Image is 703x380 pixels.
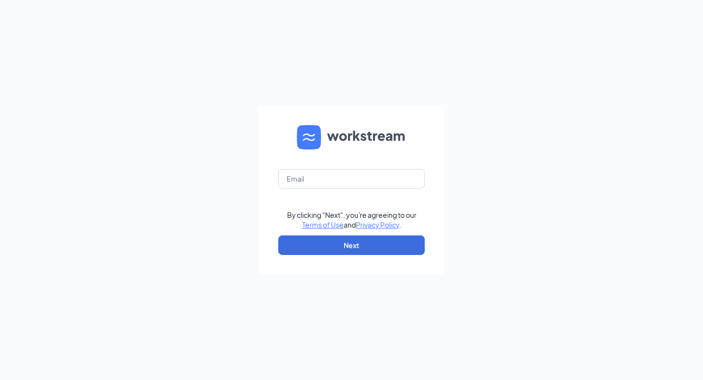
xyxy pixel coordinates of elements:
a: Privacy Policy [356,220,399,229]
a: Terms of Use [302,220,344,229]
input: Email [278,169,425,189]
button: Next [278,235,425,255]
img: WS logo and Workstream text [297,125,406,149]
div: By clicking "Next", you're agreeing to our and . [287,210,416,230]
